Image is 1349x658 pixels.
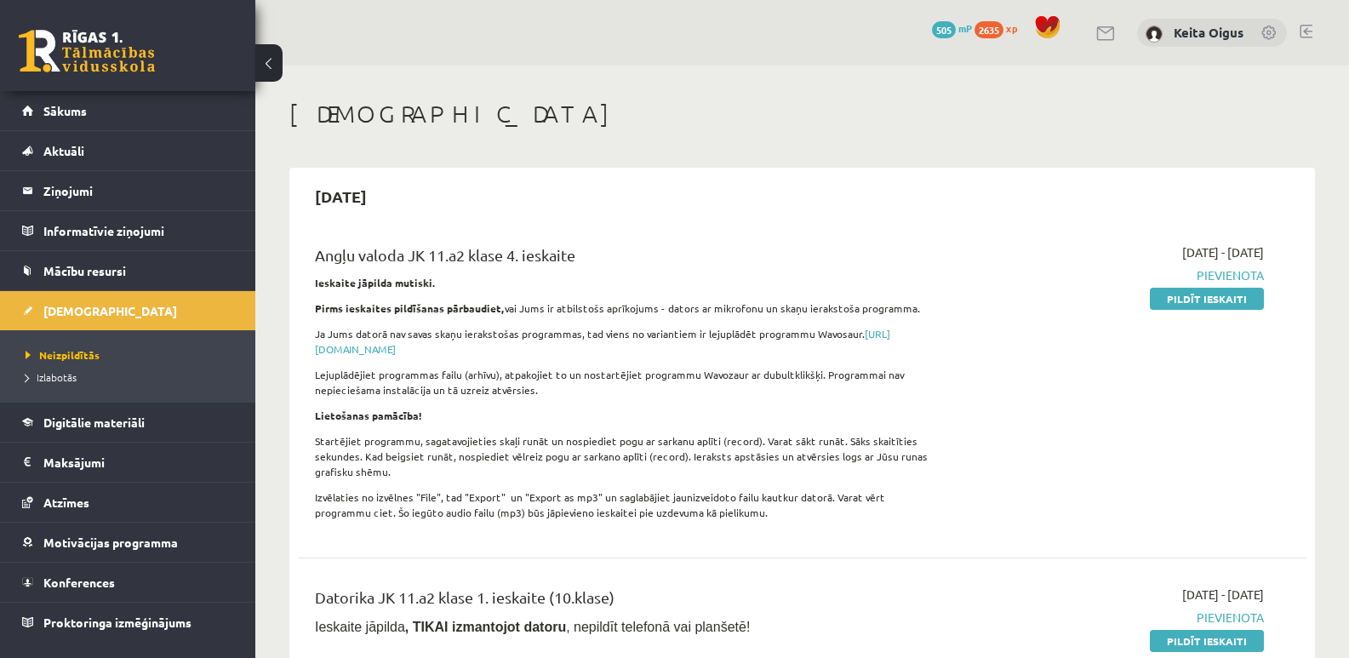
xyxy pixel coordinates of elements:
p: Startējiet programmu, sagatavojieties skaļi runāt un nospiediet pogu ar sarkanu aplīti (record). ... [315,433,939,479]
a: 505 mP [932,21,972,35]
span: Atzīmes [43,495,89,510]
span: [DEMOGRAPHIC_DATA] [43,303,177,318]
div: Angļu valoda JK 11.a2 klase 4. ieskaite [315,243,939,275]
span: Pievienota [964,609,1264,627]
a: Motivācijas programma [22,523,234,562]
a: Aktuāli [22,131,234,170]
span: Motivācijas programma [43,535,178,550]
a: Sākums [22,91,234,130]
a: Digitālie materiāli [22,403,234,442]
a: Izlabotās [26,369,238,385]
h1: [DEMOGRAPHIC_DATA] [289,100,1315,129]
legend: Ziņojumi [43,171,234,210]
strong: Pirms ieskaites pildīšanas pārbaudiet, [315,301,505,315]
span: Digitālie materiāli [43,415,145,430]
strong: Lietošanas pamācība! [315,409,422,422]
a: Atzīmes [22,483,234,522]
a: Neizpildītās [26,347,238,363]
div: Datorika JK 11.a2 klase 1. ieskaite (10.klase) [315,586,939,617]
h2: [DATE] [298,176,384,216]
a: Informatīvie ziņojumi [22,211,234,250]
img: Keita Oigus [1146,26,1163,43]
a: Ziņojumi [22,171,234,210]
a: Konferences [22,563,234,602]
a: 2635 xp [975,21,1026,35]
a: Maksājumi [22,443,234,482]
p: Ja Jums datorā nav savas skaņu ierakstošas programmas, tad viens no variantiem ir lejuplādēt prog... [315,326,939,357]
b: , TIKAI izmantojot datoru [405,620,566,634]
a: [URL][DOMAIN_NAME] [315,327,890,356]
a: [DEMOGRAPHIC_DATA] [22,291,234,330]
span: Mācību resursi [43,263,126,278]
a: Mācību resursi [22,251,234,290]
legend: Maksājumi [43,443,234,482]
span: Ieskaite jāpilda , nepildīt telefonā vai planšetē! [315,620,750,634]
span: Izlabotās [26,370,77,384]
span: [DATE] - [DATE] [1182,586,1264,604]
span: Konferences [43,575,115,590]
span: Pievienota [964,266,1264,284]
span: Sākums [43,103,87,118]
span: [DATE] - [DATE] [1182,243,1264,261]
legend: Informatīvie ziņojumi [43,211,234,250]
span: Proktoringa izmēģinājums [43,615,191,630]
a: Proktoringa izmēģinājums [22,603,234,642]
a: Pildīt ieskaiti [1150,288,1264,310]
a: Pildīt ieskaiti [1150,630,1264,652]
p: vai Jums ir atbilstošs aprīkojums - dators ar mikrofonu un skaņu ierakstoša programma. [315,300,939,316]
a: Rīgas 1. Tālmācības vidusskola [19,30,155,72]
span: 2635 [975,21,1003,38]
span: mP [958,21,972,35]
p: Izvēlaties no izvēlnes "File", tad "Export" un "Export as mp3" un saglabājiet jaunizveidoto failu... [315,489,939,520]
span: Aktuāli [43,143,84,158]
p: Lejuplādējiet programmas failu (arhīvu), atpakojiet to un nostartējiet programmu Wavozaur ar dubu... [315,367,939,398]
span: xp [1006,21,1017,35]
a: Keita Oigus [1174,24,1243,41]
span: Neizpildītās [26,348,100,362]
span: 505 [932,21,956,38]
strong: Ieskaite jāpilda mutiski. [315,276,436,289]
